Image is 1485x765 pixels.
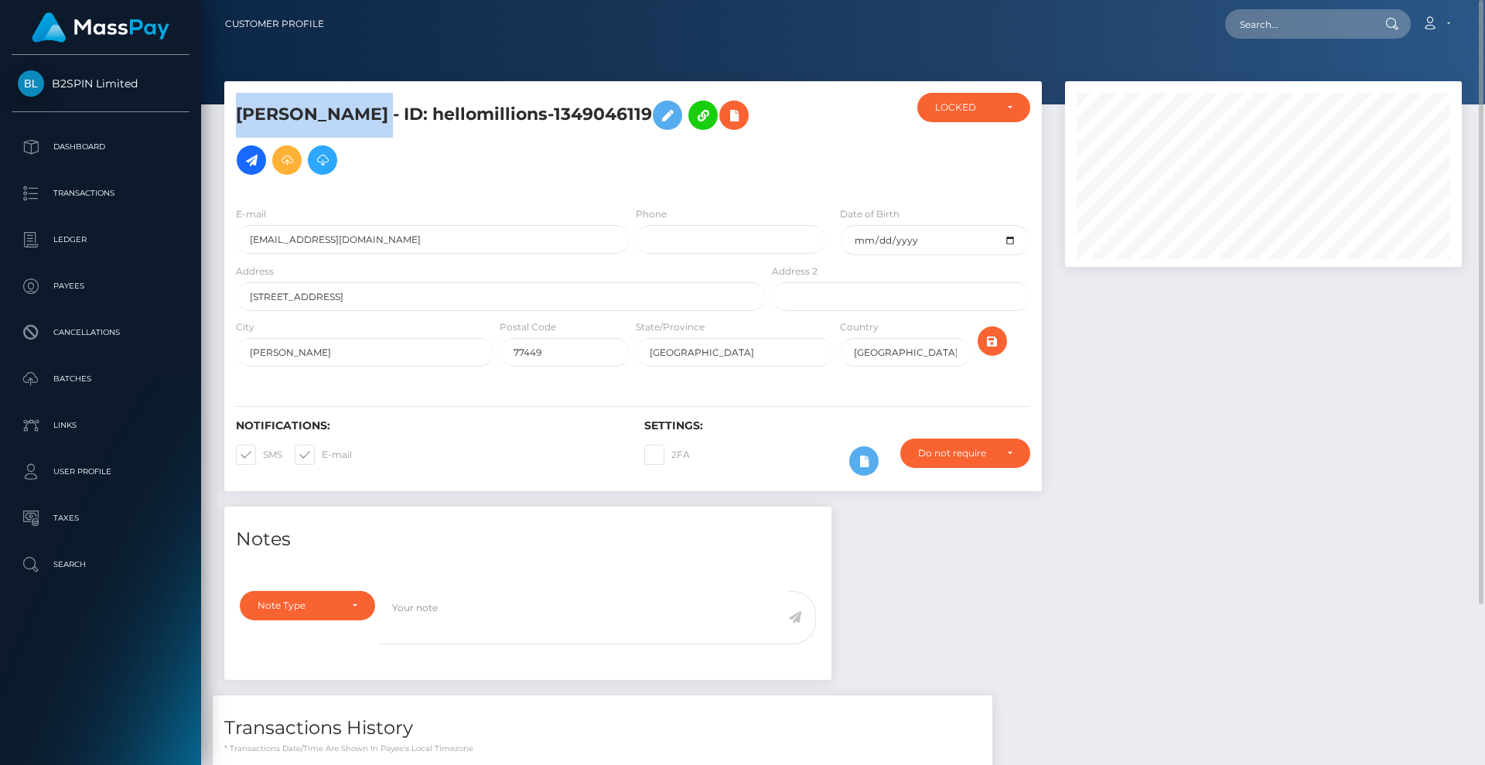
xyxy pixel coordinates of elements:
img: MassPay Logo [32,12,169,43]
p: Transactions [18,182,183,205]
label: 2FA [644,445,690,465]
h6: Notifications: [236,419,621,432]
button: LOCKED [917,93,1030,122]
div: Note Type [258,599,340,612]
label: E-mail [295,445,352,465]
label: Address [236,265,274,278]
div: Do not require [918,447,995,459]
a: Links [12,406,189,445]
label: Postal Code [500,320,556,334]
label: Date of Birth [840,207,900,221]
a: Transactions [12,174,189,213]
p: Batches [18,367,183,391]
a: Initiate Payout [237,145,266,175]
a: Batches [12,360,189,398]
label: Phone [636,207,667,221]
label: E-mail [236,207,266,221]
input: Search... [1225,9,1371,39]
span: B2SPIN Limited [12,77,189,91]
img: B2SPIN Limited [18,70,44,97]
p: Payees [18,275,183,298]
h4: Transactions History [224,715,981,742]
label: City [236,320,254,334]
p: Taxes [18,507,183,530]
p: Dashboard [18,135,183,159]
label: State/Province [636,320,705,334]
h6: Settings: [644,419,1029,432]
button: Do not require [900,439,1030,468]
a: Cancellations [12,313,189,352]
h4: Notes [236,526,820,553]
p: Search [18,553,183,576]
label: Address 2 [772,265,818,278]
h5: [PERSON_NAME] - ID: hellomillions-1349046119 [236,93,757,183]
p: Links [18,414,183,437]
a: Ledger [12,220,189,259]
label: SMS [236,445,282,465]
label: Country [840,320,879,334]
a: Customer Profile [225,8,324,40]
button: Note Type [240,591,375,620]
p: * Transactions date/time are shown in payee's local timezone [224,743,981,754]
a: Taxes [12,499,189,538]
div: LOCKED [935,101,995,114]
a: User Profile [12,453,189,491]
a: Search [12,545,189,584]
p: Ledger [18,228,183,251]
p: Cancellations [18,321,183,344]
a: Payees [12,267,189,306]
a: Dashboard [12,128,189,166]
p: User Profile [18,460,183,483]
